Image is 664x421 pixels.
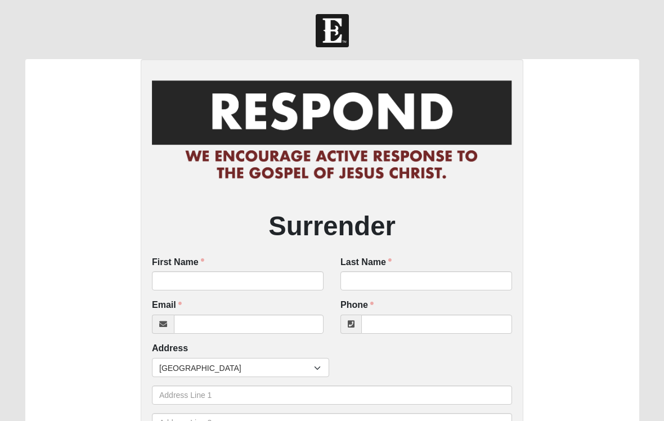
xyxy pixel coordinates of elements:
[340,256,392,269] label: Last Name
[152,70,512,191] img: RespondCardHeader.png
[340,299,374,312] label: Phone
[159,359,314,378] span: [GEOGRAPHIC_DATA]
[152,256,204,269] label: First Name
[152,299,182,312] label: Email
[152,210,512,243] h2: Surrender
[152,342,188,355] label: Address
[316,14,349,47] img: Church of Eleven22 Logo
[152,386,512,405] input: Address Line 1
